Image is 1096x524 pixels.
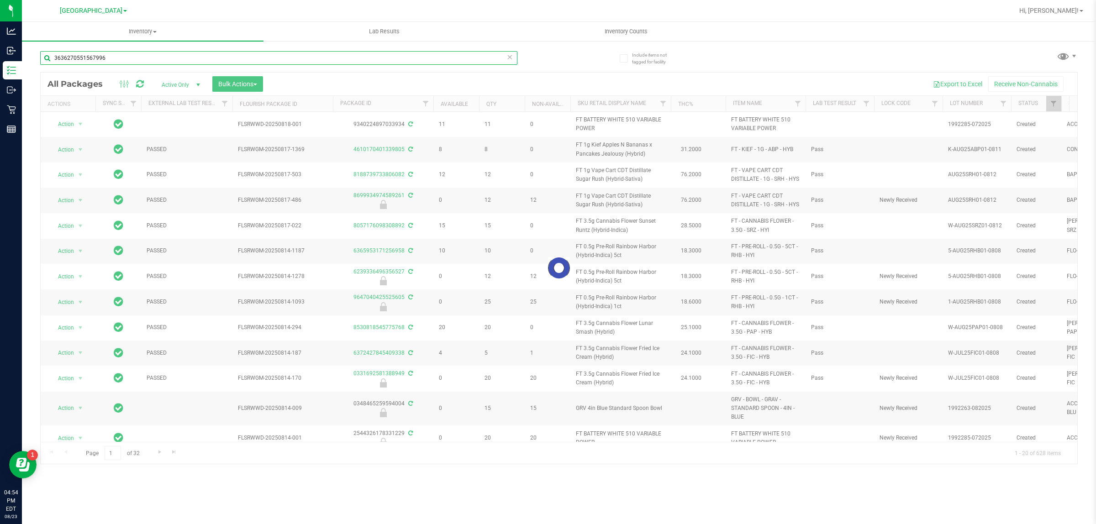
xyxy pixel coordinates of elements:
inline-svg: Analytics [7,26,16,36]
iframe: Resource center unread badge [27,450,38,461]
span: Include items not tagged for facility [632,52,678,65]
inline-svg: Inbound [7,46,16,55]
span: Inventory Counts [592,27,660,36]
inline-svg: Reports [7,125,16,134]
inline-svg: Outbound [7,85,16,94]
span: Clear [506,51,513,63]
span: Inventory [22,27,263,36]
a: Lab Results [263,22,505,41]
p: 08/23 [4,513,18,520]
span: [GEOGRAPHIC_DATA] [60,7,122,15]
span: Hi, [PERSON_NAME]! [1019,7,1079,14]
inline-svg: Inventory [7,66,16,75]
iframe: Resource center [9,451,37,478]
input: Search Package ID, Item Name, SKU, Lot or Part Number... [40,51,517,65]
span: Lab Results [357,27,412,36]
p: 04:54 PM EDT [4,488,18,513]
inline-svg: Retail [7,105,16,114]
a: Inventory [22,22,263,41]
a: Inventory Counts [505,22,747,41]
